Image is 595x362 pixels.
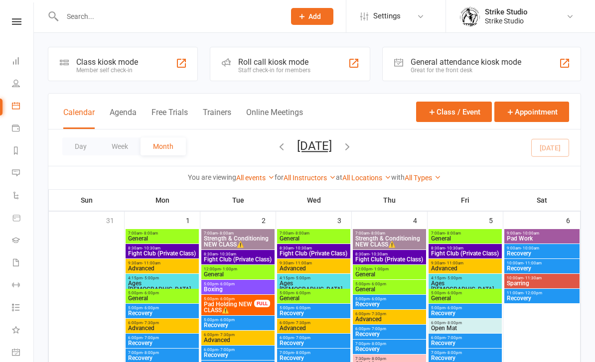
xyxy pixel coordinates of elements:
[506,295,578,301] span: Recovery
[445,261,463,265] span: - 11:00am
[62,137,99,155] button: Day
[446,291,462,295] span: - 6:00pm
[337,212,351,228] div: 3
[446,351,462,355] span: - 8:00pm
[294,291,310,295] span: - 6:00pm
[431,276,500,280] span: 4:15pm
[279,246,348,250] span: 8:30am
[446,306,462,310] span: - 6:00pm
[203,108,231,129] button: Trainers
[203,318,273,322] span: 5:00pm
[355,331,424,337] span: Recovery
[373,5,401,27] span: Settings
[142,231,158,236] span: - 8:00am
[294,306,310,310] span: - 6:00pm
[460,6,480,26] img: thumb_image1723780799.png
[12,208,34,230] a: Product Sales
[355,342,424,346] span: 7:00pm
[279,265,348,271] span: Advanced
[143,336,159,340] span: - 7:00pm
[142,261,160,265] span: - 11:00am
[203,337,273,343] span: Advanced
[221,267,237,271] span: - 1:00pm
[428,190,503,211] th: Fri
[521,246,539,250] span: - 10:00am
[106,212,124,228] div: 31
[431,321,500,325] span: 6:00pm
[128,291,197,295] span: 5:00pm
[276,190,352,211] th: Wed
[523,291,542,295] span: - 12:00pm
[294,246,312,250] span: - 10:30am
[12,140,34,163] a: Reports
[431,265,500,271] span: Advanced
[143,306,159,310] span: - 6:00pm
[431,246,500,250] span: 8:30am
[411,67,521,74] div: Great for the front desk
[523,261,542,265] span: - 11:00am
[59,9,278,23] input: Search...
[203,256,273,262] span: Fight Club (Private Class)
[523,276,542,280] span: - 11:30am
[279,306,348,310] span: 5:00pm
[370,312,386,316] span: - 7:30pm
[355,316,424,322] span: Advanced
[218,348,235,352] span: - 7:00pm
[279,355,348,361] span: Recovery
[391,173,405,181] strong: with
[279,340,348,346] span: Recovery
[203,348,273,352] span: 6:00pm
[431,295,500,301] span: General
[506,231,578,236] span: 9:00am
[279,325,348,331] span: Advanced
[125,190,200,211] th: Mon
[485,7,528,16] div: Strike Studio
[284,174,336,182] a: All Instructors
[203,282,273,286] span: 5:00pm
[291,8,333,25] button: Add
[279,321,348,325] span: 6:00pm
[431,340,500,346] span: Recovery
[342,174,391,182] a: All Locations
[262,212,276,228] div: 2
[254,300,270,307] div: FULL
[431,325,500,331] span: Open Mat
[355,267,424,271] span: 12:00pm
[218,318,235,322] span: - 6:00pm
[203,271,273,277] span: General
[355,346,424,352] span: Recovery
[297,139,332,153] button: [DATE]
[431,280,500,292] span: Ages [DEMOGRAPHIC_DATA]
[370,327,386,331] span: - 7:00pm
[12,320,34,342] a: What's New
[446,336,462,340] span: - 7:00pm
[369,231,385,236] span: - 8:00am
[336,173,342,181] strong: at
[76,57,138,67] div: Class kiosk mode
[370,342,386,346] span: - 8:00pm
[355,286,424,292] span: General
[506,246,578,250] span: 9:00am
[431,261,500,265] span: 9:30am
[110,108,137,129] button: Agenda
[203,297,255,301] span: 5:00pm
[218,297,235,301] span: - 6:00pm
[431,355,500,361] span: Recovery
[143,321,159,325] span: - 7:30pm
[12,96,34,118] a: Calendar
[128,265,197,271] span: Advanced
[279,336,348,340] span: 6:00pm
[369,252,388,256] span: - 10:30am
[308,12,321,20] span: Add
[446,321,462,325] span: - 8:00pm
[506,265,578,271] span: Recovery
[63,108,95,129] button: Calendar
[218,333,235,337] span: - 7:30pm
[128,355,197,361] span: Recovery
[203,286,273,292] span: Boxing
[188,173,236,181] strong: You are viewing
[12,118,34,140] a: Payments
[279,291,348,295] span: 5:00pm
[49,190,125,211] th: Sun
[355,231,424,236] span: 7:00am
